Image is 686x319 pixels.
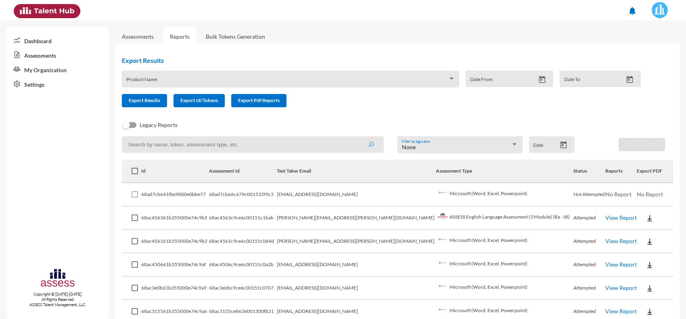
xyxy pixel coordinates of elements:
a: View Report [605,214,637,221]
button: Open calendar [623,75,637,84]
td: Attempted [573,206,605,230]
th: Export PDF [637,160,673,183]
button: Export Pdf Reports [231,94,287,107]
td: 68ac456161b355000e74c9b2 [141,230,209,253]
td: 68ac4561c9ce6c00151c0d4d [209,230,277,253]
td: [EMAIL_ADDRESS][DOMAIN_NAME] [277,183,436,206]
td: 68ac4506c9ce6c00151c0a2b [209,253,277,277]
img: assesscompany-logo.png [40,268,76,290]
a: Assessments [122,33,154,40]
span: Legacy Reports [140,120,178,130]
button: Export Results [122,94,167,107]
a: Dashboard [6,33,109,48]
a: My Organization [6,62,109,77]
td: 68ad7cb66c679c001532f9c3 [209,183,277,206]
td: Microsoft (Word, Excel, Powerpoint) [436,183,574,206]
td: 68ac3e0bc9ce6c00151c0707 [209,277,277,300]
th: Reports [605,160,637,183]
span: No Report [637,191,663,198]
input: Search by name, token, assessment type, etc. [122,136,384,153]
a: View Report [605,284,637,291]
td: Attempted [573,230,605,253]
button: Open calendar [535,75,549,84]
td: Not Attempted [573,183,605,206]
td: [EMAIL_ADDRESS][DOMAIN_NAME] [277,277,436,300]
button: Open calendar [556,141,571,149]
td: Attempted [573,253,605,277]
th: Id [141,160,209,183]
td: 68ac450661b355000e74c9af [141,253,209,277]
a: Reports [163,27,196,46]
td: Microsoft (Word, Excel, Powerpoint) [436,277,574,300]
th: Assessment Id [209,160,277,183]
a: View Report [605,308,637,315]
td: [PERSON_NAME][EMAIL_ADDRESS][PERSON_NAME][DOMAIN_NAME] [277,206,436,230]
span: Export Id/Tokens [180,97,218,103]
th: Assessment Type [436,160,574,183]
span: No Report [605,191,632,198]
td: Microsoft (Word, Excel, Powerpoint) [436,230,574,253]
a: Settings [6,77,109,91]
td: ASSESS English Language Assessment (3 Module) (Ba - IB) [436,206,574,230]
h2: Export Results [122,56,647,64]
a: View Report [605,261,637,268]
td: [EMAIL_ADDRESS][DOMAIN_NAME] [277,253,436,277]
span: Export Pdf Reports [238,97,280,103]
th: Status [573,160,605,183]
td: 68ac4563c9ce6c00151c1bab [209,206,277,230]
a: Bulk Tokens Generation [199,27,272,46]
a: Assessments [6,48,109,62]
span: None [402,144,416,150]
button: Export Id/Tokens [174,94,225,107]
span: Download PDF [625,141,658,147]
span: Export Results [129,97,160,103]
td: [PERSON_NAME][EMAIL_ADDRESS][PERSON_NAME][DOMAIN_NAME] [277,230,436,253]
td: Attempted [573,277,605,300]
th: Test Taker Email [277,160,436,183]
td: 68ac456361b355000e74c9b5 [141,206,209,230]
td: 68ad7cb641fbe9000e0bbe77 [141,183,209,206]
button: Download PDF [619,138,665,151]
mat-icon: notifications [627,6,637,16]
td: Microsoft (Word, Excel, Powerpoint) [436,253,574,277]
p: Copyright © [DATE]-[DATE]. All Rights Reserved. ASSESS Talent Management, LLC. [6,292,109,307]
a: View Report [605,238,637,244]
td: 68ac3e0b61b355000e74c9a9 [141,277,209,300]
